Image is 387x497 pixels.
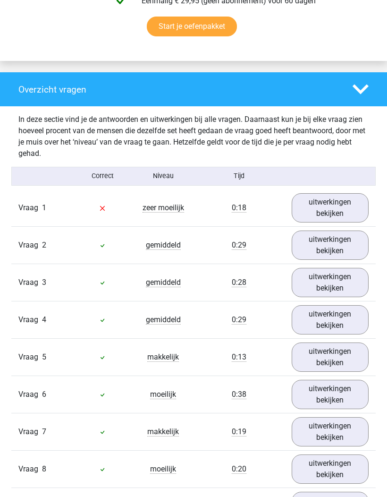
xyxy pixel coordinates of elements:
a: uitwerkingen bekijken [292,231,369,260]
div: Correct [72,171,133,181]
span: Vraag [18,389,42,400]
a: uitwerkingen bekijken [292,343,369,372]
div: Niveau [133,171,193,181]
a: uitwerkingen bekijken [292,193,369,223]
span: makkelijk [147,427,179,437]
span: Vraag [18,202,42,214]
span: gemiddeld [146,315,181,325]
span: 5 [42,352,46,361]
span: moeilijk [150,464,176,474]
span: Vraag [18,351,42,363]
div: In deze sectie vind je de antwoorden en uitwerkingen bij alle vragen. Daarnaast kun je bij elke v... [11,114,376,159]
span: moeilijk [150,390,176,399]
span: 1 [42,203,46,212]
span: 3 [42,278,46,287]
a: uitwerkingen bekijken [292,417,369,446]
a: Start je oefenpakket [147,17,237,36]
span: Vraag [18,314,42,326]
div: Tijd [193,171,285,181]
span: 0:19 [232,427,246,437]
span: 0:29 [232,315,246,325]
span: gemiddeld [146,240,181,250]
span: Vraag [18,240,42,251]
span: 0:29 [232,240,246,250]
span: 2 [42,240,46,249]
span: Vraag [18,463,42,475]
span: 7 [42,427,46,436]
span: 6 [42,390,46,399]
a: uitwerkingen bekijken [292,454,369,484]
span: 0:28 [232,278,246,287]
span: 0:13 [232,352,246,362]
a: uitwerkingen bekijken [292,268,369,297]
span: 8 [42,464,46,473]
span: Vraag [18,426,42,437]
span: Vraag [18,277,42,288]
span: zeer moeilijk [143,203,184,213]
span: gemiddeld [146,278,181,287]
span: makkelijk [147,352,179,362]
a: uitwerkingen bekijken [292,380,369,409]
span: 0:18 [232,203,246,213]
h4: Overzicht vragen [18,84,338,95]
span: 0:20 [232,464,246,474]
span: 4 [42,315,46,324]
a: uitwerkingen bekijken [292,305,369,334]
span: 0:38 [232,390,246,399]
